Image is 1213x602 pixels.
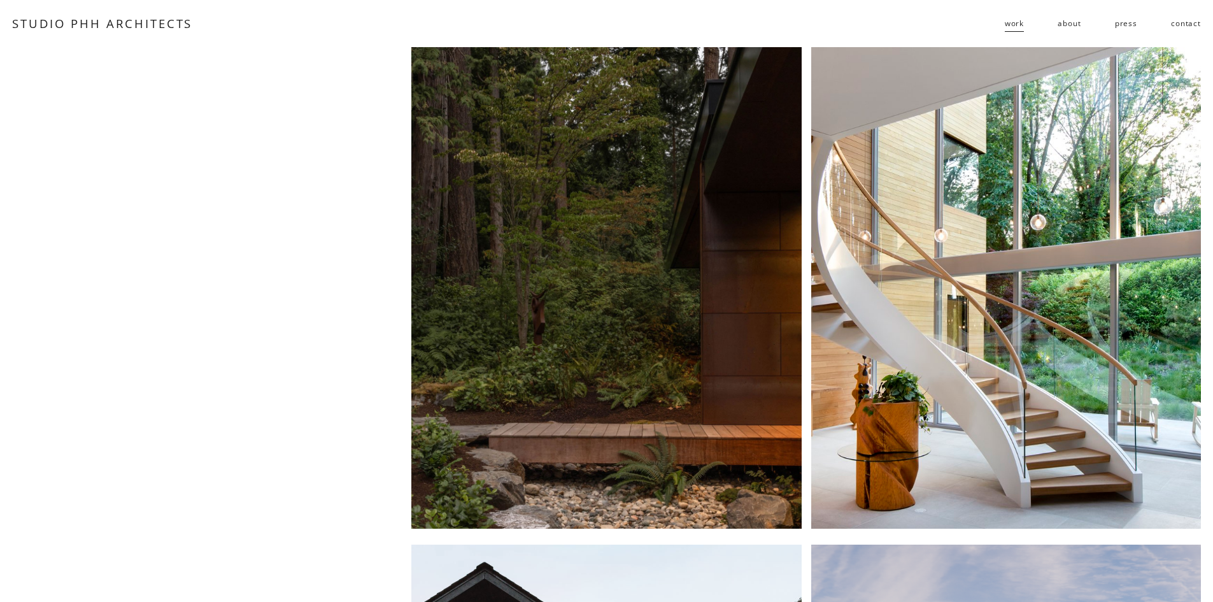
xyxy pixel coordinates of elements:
a: about [1058,13,1081,34]
span: work [1005,14,1024,32]
a: contact [1171,13,1201,34]
a: STUDIO PHH ARCHITECTS [12,15,192,31]
a: folder dropdown [1005,13,1024,34]
a: press [1115,13,1137,34]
